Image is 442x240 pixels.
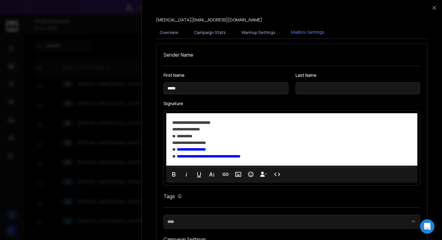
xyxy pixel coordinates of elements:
h1: Tags [164,193,175,200]
button: Underline (⌘U) [193,168,205,180]
button: Insert Image (⌘P) [232,168,244,180]
label: Last Name [296,73,420,77]
button: Bold (⌘B) [168,168,180,180]
button: Mailbox Settings [287,26,328,39]
button: More Text [206,168,217,180]
button: Warmup Settings [238,26,279,39]
button: Insert Link (⌘K) [220,168,231,180]
div: Open Intercom Messenger [420,219,434,234]
button: Code View [272,168,283,180]
button: Italic (⌘I) [181,168,192,180]
label: Signature [164,101,420,106]
button: Campaign Stats [190,26,229,39]
h1: Sender Name [164,51,420,58]
button: Insert Unsubscribe Link [258,168,269,180]
p: [MEDICAL_DATA][EMAIL_ADDRESS][DOMAIN_NAME] [156,17,262,23]
button: Overview [156,26,182,39]
label: First Name [164,73,288,77]
button: Emoticons [245,168,256,180]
